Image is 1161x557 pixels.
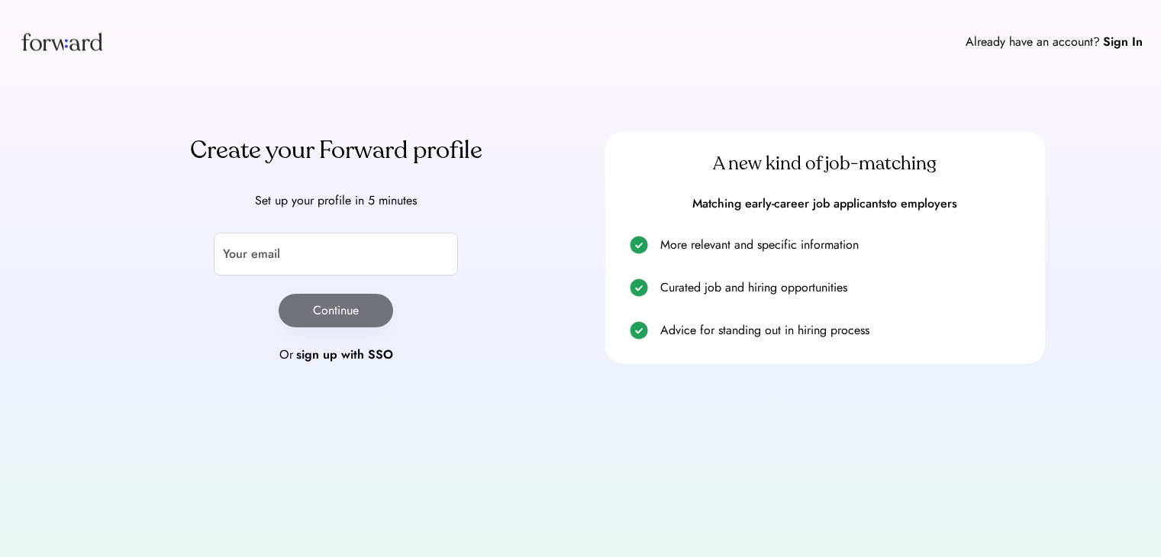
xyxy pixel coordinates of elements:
div: Create your Forward profile [116,132,556,169]
div: Advice for standing out in hiring process [660,321,1027,340]
div: Set up your profile in 5 minutes [116,192,556,210]
button: Continue [279,294,393,327]
img: Forward logo [18,18,105,65]
div: Matching early-career job applicantsto employers [624,195,1027,212]
div: Curated job and hiring opportunities [660,278,1027,297]
div: A new kind of job-matching [624,152,1027,176]
div: Sign In [1103,33,1143,51]
img: check.svg [630,321,648,340]
div: More relevant and specific information [660,236,1027,254]
img: check.svg [630,278,648,297]
div: sign up with SSO [296,346,393,364]
img: check.svg [630,236,648,254]
div: Already have an account? [966,33,1100,51]
div: Or [279,346,293,364]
